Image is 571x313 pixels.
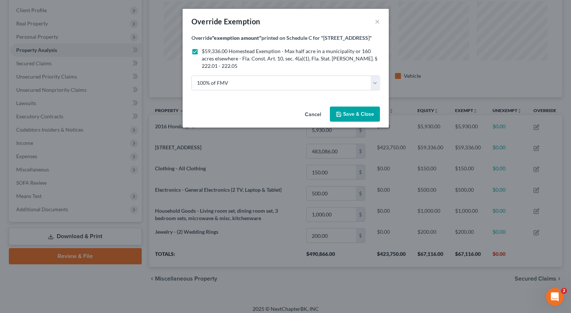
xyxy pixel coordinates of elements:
[202,48,377,69] span: $59,336.00 Homestead Exemption - Max half acre in a municipality or 160 acres elsewhere - Fla. Co...
[546,288,564,306] iframe: Intercom live chat
[561,288,567,294] span: 2
[343,111,374,117] span: Save & Close
[330,107,380,122] button: Save & Close
[299,107,327,122] button: Cancel
[212,35,261,41] strong: "exemption amount"
[191,16,260,27] div: Override Exemption
[191,34,372,42] label: Override printed on Schedule C for "[STREET_ADDRESS]"
[375,17,380,26] button: ×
